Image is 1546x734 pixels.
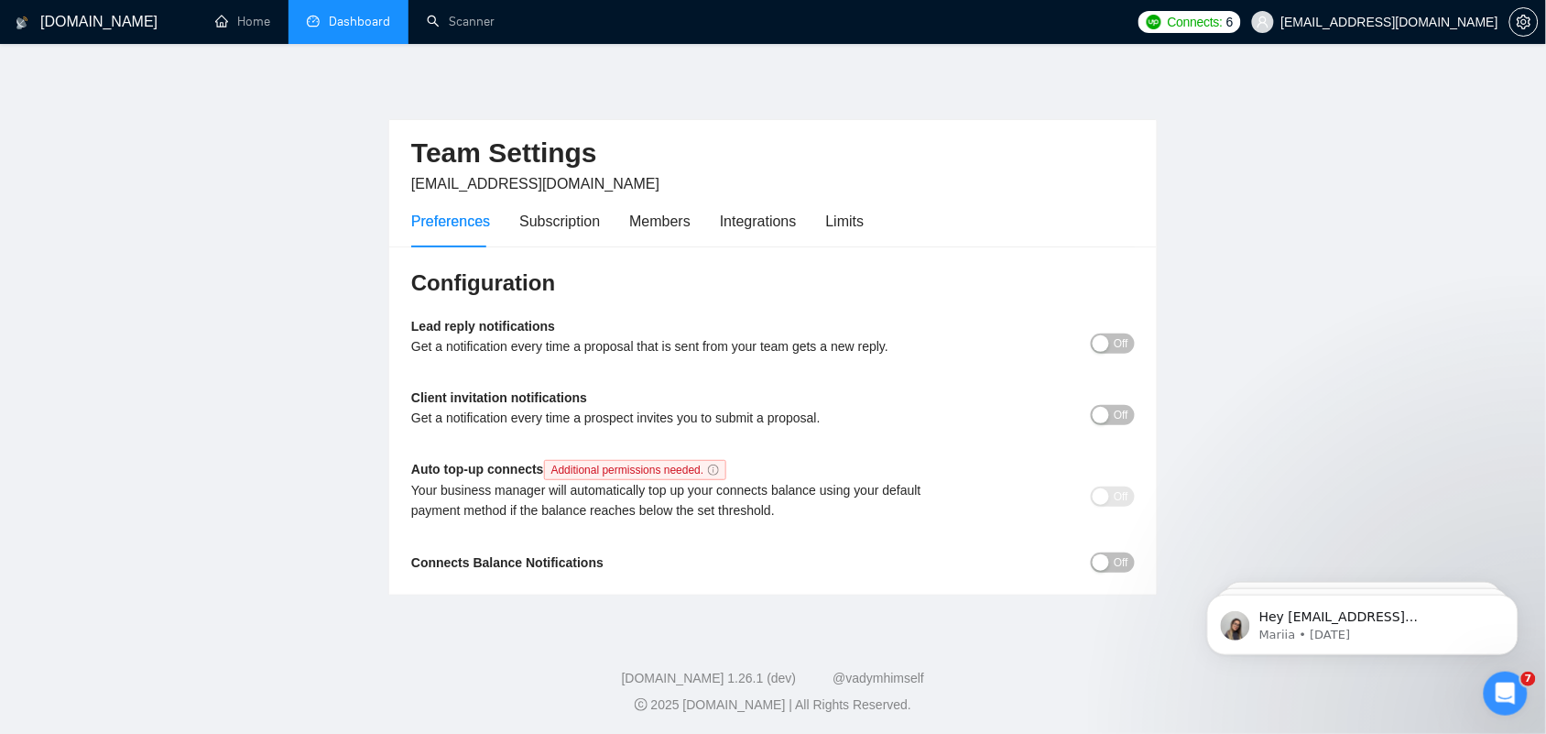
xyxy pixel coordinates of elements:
[519,210,600,233] div: Subscription
[1147,15,1161,29] img: upwork-logo.png
[622,671,797,685] a: [DOMAIN_NAME] 1.26.1 (dev)
[1168,12,1223,32] span: Connects:
[411,176,659,192] span: [EMAIL_ADDRESS][DOMAIN_NAME]
[411,336,954,356] div: Get a notification every time a proposal that is sent from your team gets a new reply.
[15,696,1531,715] div: 2025 [DOMAIN_NAME] | All Rights Reserved.
[1257,16,1269,28] span: user
[307,14,390,29] a: dashboardDashboard
[411,408,954,428] div: Get a notification every time a prospect invites you to submit a proposal.
[1180,556,1546,685] iframe: Intercom notifications message
[1521,672,1536,686] span: 7
[1114,553,1128,573] span: Off
[80,71,316,87] p: Message from Mariia, sent 5w ago
[1510,15,1538,29] span: setting
[80,53,314,304] span: Hey [EMAIL_ADDRESS][DOMAIN_NAME], Looks like your Upwork agency Atlasium 7/88 AI ran out of conne...
[215,14,270,29] a: homeHome
[708,465,719,476] span: info-circle
[427,14,495,29] a: searchScanner
[16,8,28,38] img: logo
[1114,487,1128,507] span: Off
[1484,672,1528,716] iframe: Intercom live chat
[411,268,1135,298] h3: Configuration
[1226,12,1234,32] span: 6
[720,210,797,233] div: Integrations
[411,462,734,477] b: Auto top-up connects
[411,319,555,334] b: Lead reply notifications
[1509,15,1539,29] a: setting
[411,135,1135,172] h2: Team Settings
[629,210,691,233] div: Members
[635,698,648,711] span: copyright
[411,480,954,520] div: Your business manager will automatically top up your connects balance using your default payment ...
[411,555,604,570] b: Connects Balance Notifications
[833,671,924,685] a: @vadymhimself
[1114,405,1128,425] span: Off
[544,460,727,480] span: Additional permissions needed.
[411,210,490,233] div: Preferences
[411,390,587,405] b: Client invitation notifications
[826,210,865,233] div: Limits
[1114,334,1128,354] span: Off
[1509,7,1539,37] button: setting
